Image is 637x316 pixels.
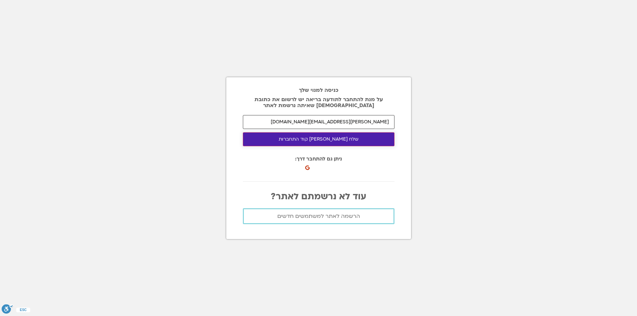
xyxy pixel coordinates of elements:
p: על מנת להתחבר לתודעה בריאה יש לרשום את כתובת [DEMOGRAPHIC_DATA] שאיתה נרשמת לאתר [243,96,394,108]
p: עוד לא נרשמתם לאתר? [243,192,394,202]
a: הרשמה לאתר למשתמשים חדשים [243,208,394,224]
span: הרשמה לאתר למשתמשים חדשים [277,213,360,219]
button: שלח [PERSON_NAME] קוד התחברות [243,132,394,146]
h2: כניסה למנוי שלך [243,87,394,93]
iframe: כפתור לכניסה באמצעות חשבון Google [307,158,380,173]
input: האימייל איתו נרשמת לאתר [243,115,394,129]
